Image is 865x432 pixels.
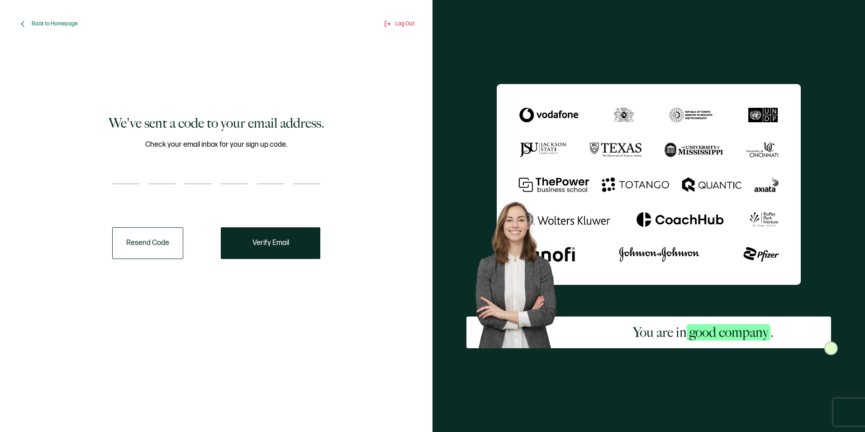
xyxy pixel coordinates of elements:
[221,227,320,259] button: Verify Email
[32,20,78,27] span: Back to Homepage
[112,227,183,259] button: Resend Code
[252,240,289,247] span: Verify Email
[109,114,324,132] h1: We've sent a code to your email address.
[497,84,801,284] img: Sertifier We've sent a code to your email address.
[466,194,576,348] img: Sertifier Signup - You are in <span class="strong-h">good company</span>. Hero
[824,341,838,355] img: Sertifier Signup
[687,324,770,341] span: good company
[633,323,774,341] h2: You are in .
[145,139,287,150] span: Check your email inbox for your sign up code.
[395,20,414,27] span: Log Out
